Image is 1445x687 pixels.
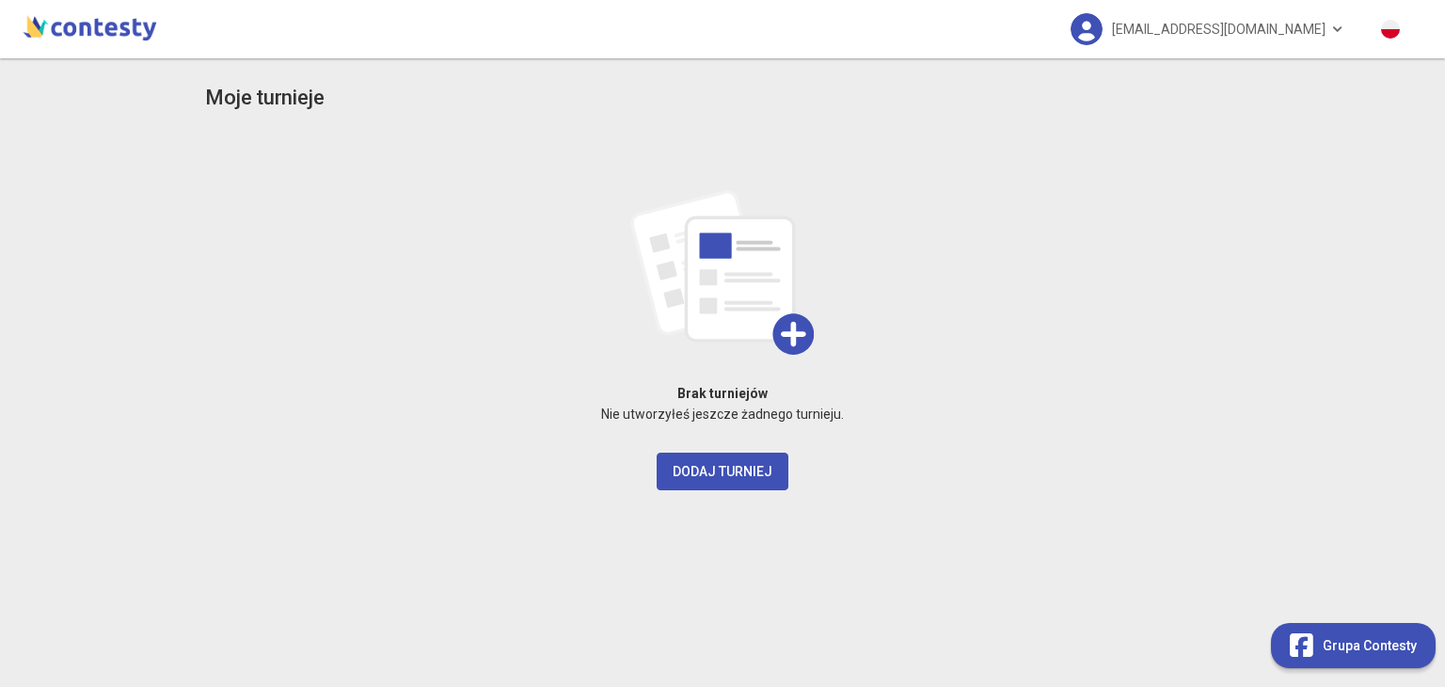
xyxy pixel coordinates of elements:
[205,404,1240,424] p: Nie utworzyłeś jeszcze żadnego turnieju.
[657,453,788,490] button: Dodaj turniej
[1112,9,1326,49] span: [EMAIL_ADDRESS][DOMAIN_NAME]
[677,386,768,401] strong: Brak turniejów
[630,190,815,355] img: add
[205,82,325,115] app-title: competition-list.title
[205,82,325,115] h3: Moje turnieje
[1323,635,1417,656] span: Grupa Contesty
